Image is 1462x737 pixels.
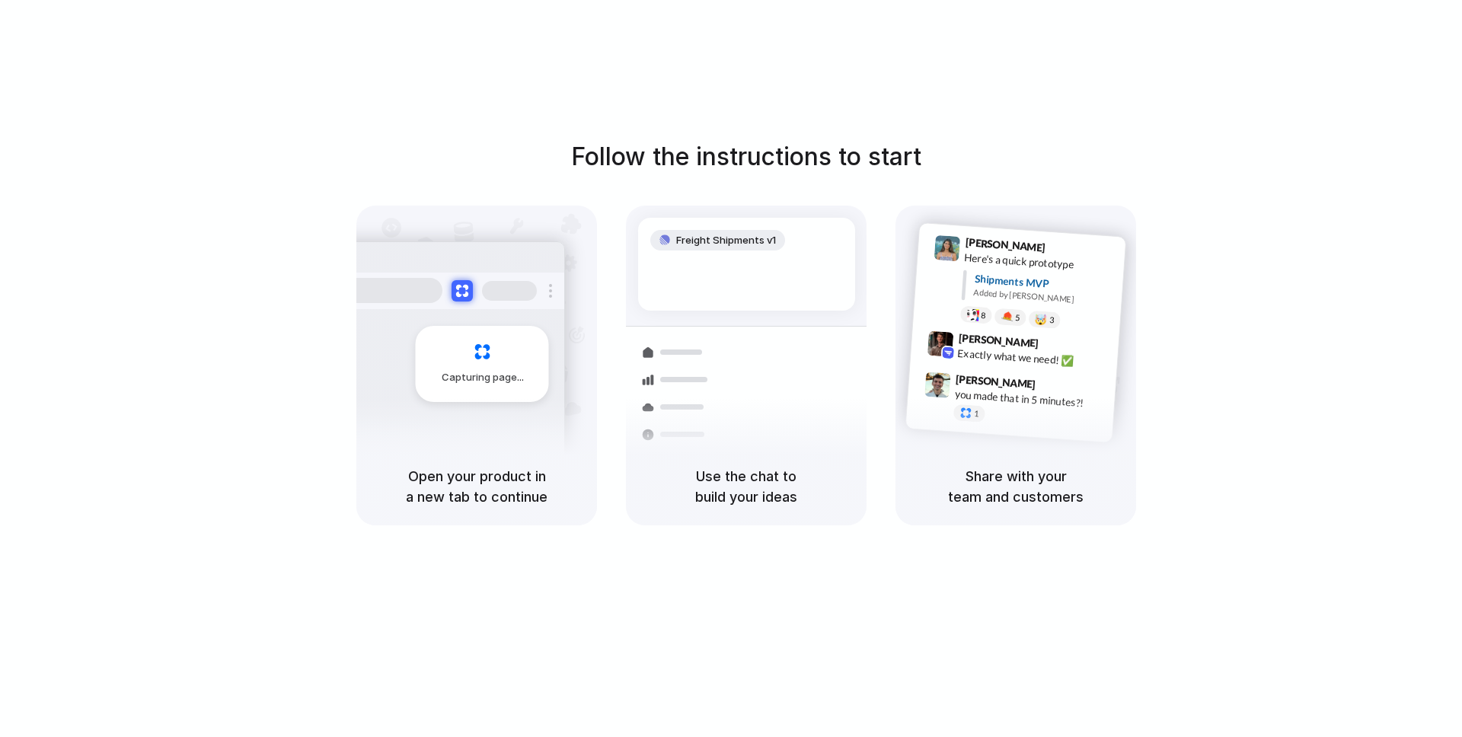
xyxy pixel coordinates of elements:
span: Freight Shipments v1 [676,233,776,248]
div: Exactly what we need! ✅ [957,345,1109,371]
span: 9:41 AM [1050,241,1081,259]
span: [PERSON_NAME] [956,370,1036,392]
span: 9:42 AM [1043,337,1074,355]
span: 5 [1015,313,1020,321]
span: [PERSON_NAME] [958,329,1039,351]
span: 3 [1049,315,1055,324]
h5: Use the chat to build your ideas [644,466,848,507]
div: you made that in 5 minutes?! [954,386,1106,412]
div: 🤯 [1035,314,1048,325]
span: 8 [981,311,986,319]
h5: Open your product in a new tab to continue [375,466,579,507]
span: 1 [974,409,979,417]
h1: Follow the instructions to start [571,139,921,175]
span: [PERSON_NAME] [965,234,1045,256]
div: Here's a quick prototype [964,249,1116,275]
div: Shipments MVP [974,270,1115,295]
span: 9:47 AM [1040,378,1071,396]
h5: Share with your team and customers [914,466,1118,507]
span: Capturing page [442,370,526,385]
div: Added by [PERSON_NAME] [973,286,1113,308]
